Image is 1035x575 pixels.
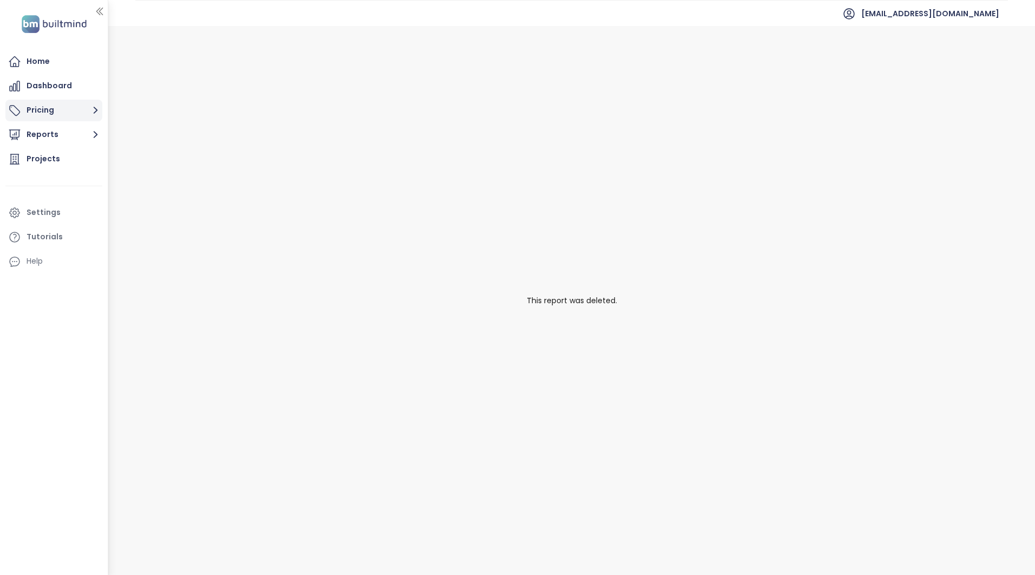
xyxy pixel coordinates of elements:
[5,124,102,146] button: Reports
[861,1,999,27] span: [EMAIL_ADDRESS][DOMAIN_NAME]
[18,13,90,35] img: logo
[5,202,102,224] a: Settings
[5,148,102,170] a: Projects
[5,75,102,97] a: Dashboard
[5,100,102,121] button: Pricing
[27,254,43,268] div: Help
[27,55,50,68] div: Home
[27,152,60,166] div: Projects
[5,251,102,272] div: Help
[5,226,102,248] a: Tutorials
[27,206,61,219] div: Settings
[27,230,63,244] div: Tutorials
[27,79,72,93] div: Dashboard
[108,26,1035,575] div: This report was deleted.
[5,51,102,73] a: Home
